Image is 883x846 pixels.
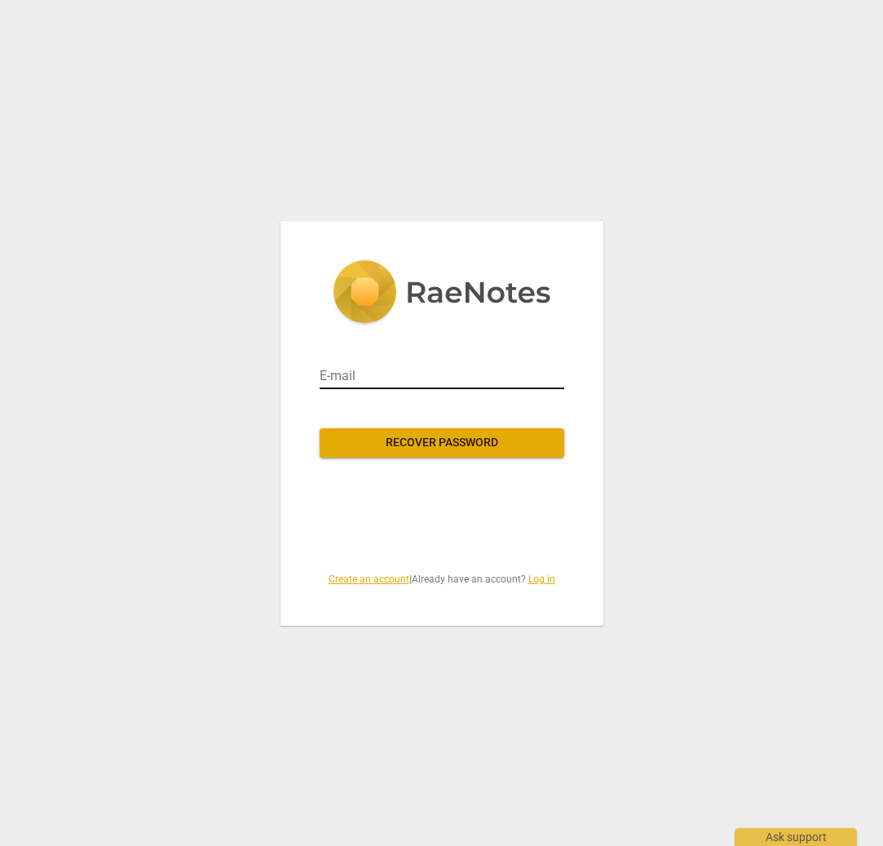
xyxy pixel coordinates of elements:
span: Recover password [333,435,551,451]
a: Log in [528,574,555,585]
a: Create an account [329,574,409,585]
img: 5ac2273c67554f335776073100b6d88f.svg [333,260,551,327]
div: Ask support [735,828,857,846]
button: Recover password [320,428,564,458]
span: | Already have an account? [320,573,564,587]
